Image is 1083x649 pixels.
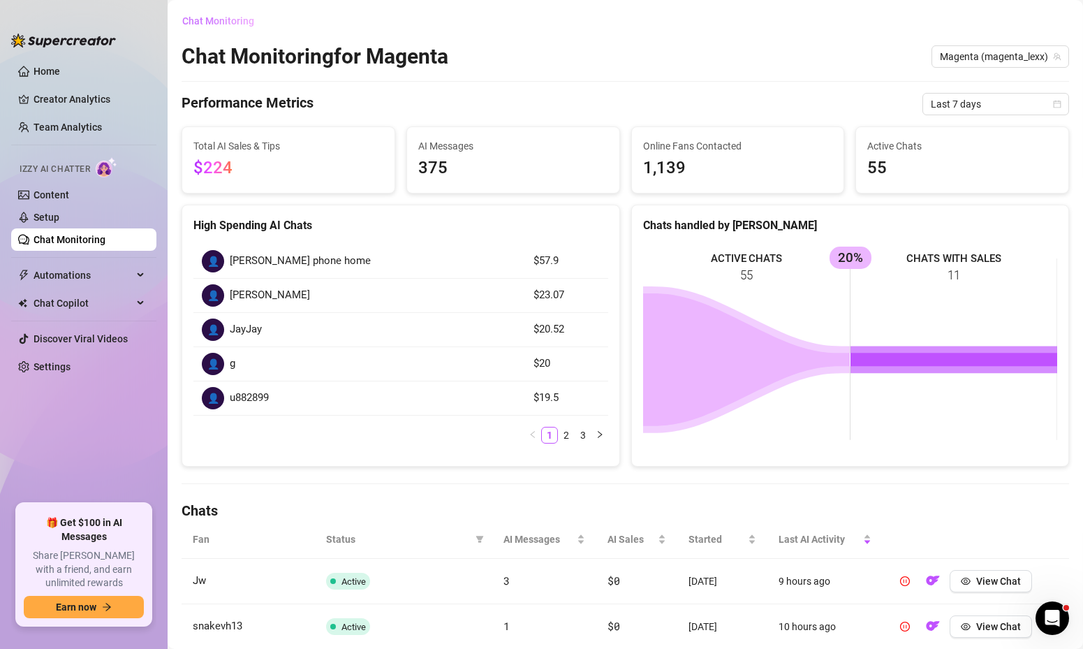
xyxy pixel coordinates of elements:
[922,624,944,635] a: OF
[202,319,224,341] div: 👤
[202,284,224,307] div: 👤
[18,298,27,308] img: Chat Copilot
[418,155,608,182] span: 375
[20,163,90,176] span: Izzy AI Chatter
[492,520,596,559] th: AI Messages
[18,270,29,281] span: thunderbolt
[418,138,608,154] span: AI Messages
[767,520,883,559] th: Last AI Activity
[533,390,600,407] article: $19.5
[34,234,105,245] a: Chat Monitoring
[607,574,619,588] span: $0
[643,217,1058,234] div: Chats handled by [PERSON_NAME]
[1036,601,1069,635] iframe: Intercom live chat
[922,578,944,590] a: OF
[96,157,117,177] img: AI Chatter
[976,576,1021,587] span: View Chat
[230,356,235,372] span: g
[767,559,883,604] td: 9 hours ago
[607,532,655,547] span: AI Sales
[926,574,940,588] img: OF
[34,333,128,344] a: Discover Viral Videos
[34,264,133,286] span: Automations
[900,622,910,632] span: pause-circle
[34,122,102,133] a: Team Analytics
[961,576,971,586] span: eye
[779,532,861,547] span: Last AI Activity
[867,138,1057,154] span: Active Chats
[202,250,224,272] div: 👤
[193,138,383,154] span: Total AI Sales & Tips
[643,155,833,182] span: 1,139
[541,427,558,444] li: 1
[102,602,112,612] span: arrow-right
[56,601,96,613] span: Earn now
[533,253,600,270] article: $57.9
[503,532,574,547] span: AI Messages
[542,428,557,443] a: 1
[591,427,608,444] button: right
[591,427,608,444] li: Next Page
[193,574,206,587] span: Jw
[182,501,1069,520] h4: Chats
[476,535,484,544] span: filter
[341,622,366,632] span: Active
[677,559,767,604] td: [DATE]
[193,620,242,632] span: snakevh13
[34,361,71,372] a: Settings
[533,356,600,372] article: $20
[11,34,116,48] img: logo-BBDzfeDw.svg
[900,576,910,586] span: pause-circle
[230,321,262,338] span: JayJay
[202,387,224,409] div: 👤
[473,529,487,550] span: filter
[1053,52,1061,61] span: team
[596,520,677,559] th: AI Sales
[24,516,144,544] span: 🎁 Get $100 in AI Messages
[524,427,541,444] button: left
[940,46,1061,67] span: Magenta (magenta_lexx)
[867,155,1057,182] span: 55
[182,43,448,70] h2: Chat Monitoring for Magenta
[926,619,940,633] img: OF
[202,353,224,375] div: 👤
[193,217,608,234] div: High Spending AI Chats
[182,15,254,27] span: Chat Monitoring
[575,428,591,443] a: 3
[688,532,745,547] span: Started
[503,574,510,588] span: 3
[230,287,310,304] span: [PERSON_NAME]
[24,596,144,618] button: Earn nowarrow-right
[931,94,1061,115] span: Last 7 days
[596,430,604,439] span: right
[961,622,971,632] span: eye
[326,532,470,547] span: Status
[182,10,265,32] button: Chat Monitoring
[533,321,600,338] article: $20.52
[524,427,541,444] li: Previous Page
[34,189,69,200] a: Content
[922,570,944,592] button: OF
[558,427,575,444] li: 2
[922,615,944,638] button: OF
[1053,100,1061,108] span: calendar
[193,158,233,177] span: $224
[529,430,537,439] span: left
[950,570,1032,592] button: View Chat
[950,615,1032,638] button: View Chat
[677,520,767,559] th: Started
[34,292,133,314] span: Chat Copilot
[182,520,315,559] th: Fan
[34,212,59,223] a: Setup
[533,287,600,304] article: $23.07
[976,621,1021,632] span: View Chat
[607,619,619,633] span: $0
[559,428,574,443] a: 2
[230,253,371,270] span: [PERSON_NAME] phone home
[24,549,144,590] span: Share [PERSON_NAME] with a friend, and earn unlimited rewards
[503,619,510,633] span: 1
[34,66,60,77] a: Home
[643,138,833,154] span: Online Fans Contacted
[182,93,314,115] h4: Performance Metrics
